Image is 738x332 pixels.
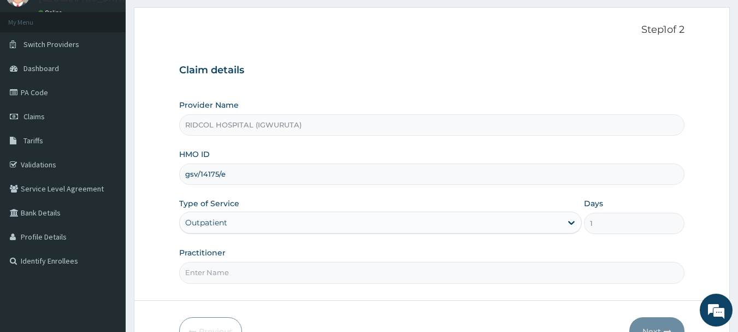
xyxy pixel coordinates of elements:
[179,262,685,283] input: Enter Name
[23,39,79,49] span: Switch Providers
[179,247,226,258] label: Practitioner
[63,97,151,208] span: We're online!
[179,65,685,77] h3: Claim details
[179,100,239,110] label: Provider Name
[179,149,210,160] label: HMO ID
[185,217,227,228] div: Outpatient
[179,198,239,209] label: Type of Service
[23,136,43,145] span: Tariffs
[57,61,184,75] div: Chat with us now
[38,9,64,16] a: Online
[179,5,205,32] div: Minimize live chat window
[23,63,59,73] span: Dashboard
[5,218,208,257] textarea: Type your message and hit 'Enter'
[23,112,45,121] span: Claims
[179,24,685,36] p: Step 1 of 2
[20,55,44,82] img: d_794563401_company_1708531726252_794563401
[179,164,685,185] input: Enter HMO ID
[584,198,603,209] label: Days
